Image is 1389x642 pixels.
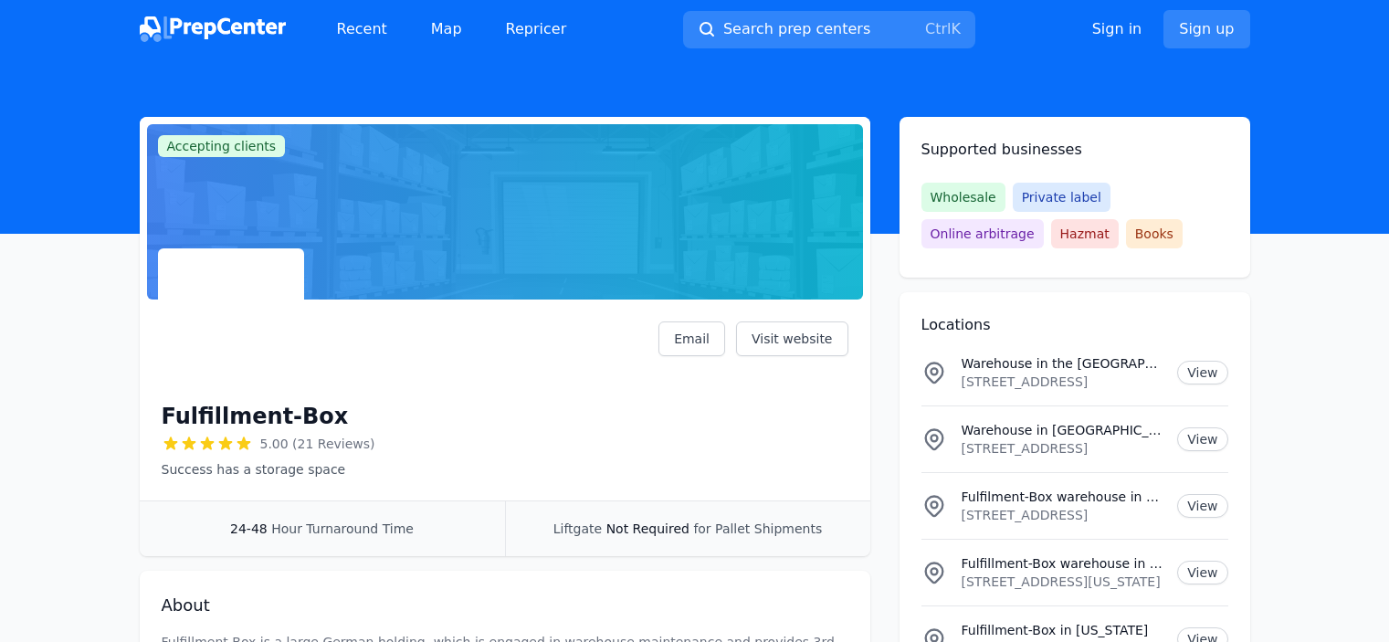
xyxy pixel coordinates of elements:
[921,314,1228,336] h2: Locations
[162,460,375,479] p: Success has a storage space
[322,11,402,47] a: Recent
[962,421,1163,439] p: Warehouse in [GEOGRAPHIC_DATA]
[736,321,848,356] a: Visit website
[1163,10,1249,48] a: Sign up
[260,435,375,453] span: 5.00 (21 Reviews)
[951,20,961,37] kbd: K
[1126,219,1183,248] span: Books
[1013,183,1110,212] span: Private label
[962,488,1163,506] p: Fulfilment-Box warehouse in [GEOGRAPHIC_DATA]
[230,521,268,536] span: 24-48
[693,521,822,536] span: for Pallet Shipments
[683,11,975,48] button: Search prep centersCtrlK
[1177,494,1227,518] a: View
[1177,427,1227,451] a: View
[962,554,1163,573] p: Fulfillment-Box warehouse in [US_STATE] / [US_STATE]
[962,354,1163,373] p: Warehouse in the [GEOGRAPHIC_DATA]
[1051,219,1119,248] span: Hazmat
[158,135,286,157] span: Accepting clients
[925,20,951,37] kbd: Ctrl
[162,402,349,431] h1: Fulfillment-Box
[1177,561,1227,584] a: View
[162,252,300,391] img: Fulfillment-Box
[491,11,582,47] a: Repricer
[962,373,1163,391] p: [STREET_ADDRESS]
[723,18,870,40] span: Search prep centers
[1092,18,1142,40] a: Sign in
[921,183,1005,212] span: Wholesale
[658,321,725,356] a: Email
[553,521,602,536] span: Liftgate
[962,621,1163,639] p: Fulfillment-Box in [US_STATE]
[1177,361,1227,384] a: View
[962,506,1163,524] p: [STREET_ADDRESS]
[606,521,689,536] span: Not Required
[962,573,1163,591] p: [STREET_ADDRESS][US_STATE]
[962,439,1163,458] p: [STREET_ADDRESS]
[140,16,286,42] img: PrepCenter
[162,593,848,618] h2: About
[416,11,477,47] a: Map
[921,219,1044,248] span: Online arbitrage
[271,521,414,536] span: Hour Turnaround Time
[921,139,1228,161] h2: Supported businesses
